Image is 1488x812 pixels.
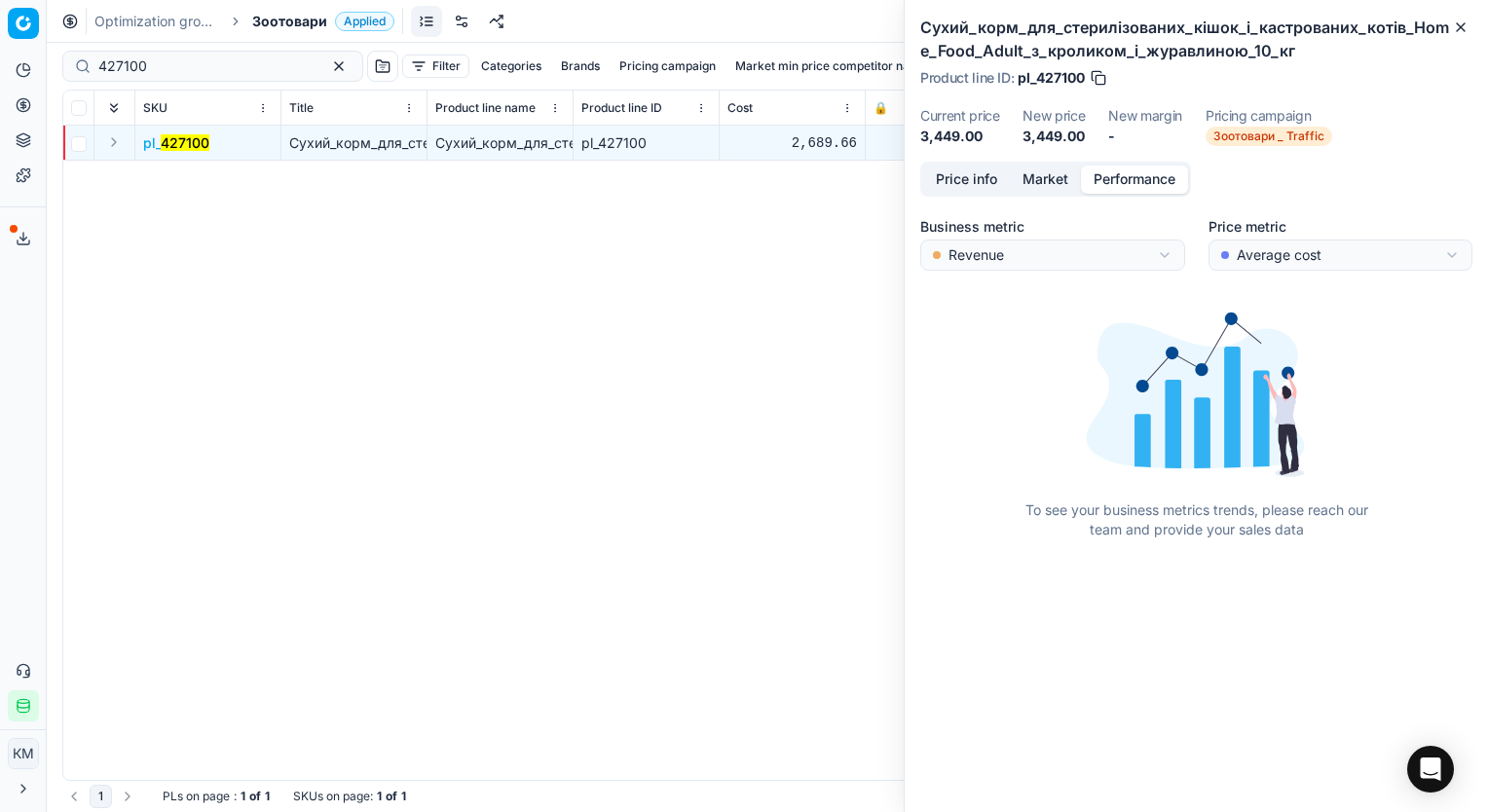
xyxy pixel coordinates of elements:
[1023,109,1085,123] dt: New price
[377,789,382,804] strong: 1
[241,789,245,804] strong: 1
[94,12,219,31] a: Optimization groups
[1206,127,1332,146] span: Зоотовари _ Traffic
[727,133,857,153] div: 2,689.66
[435,100,536,116] span: Product line name
[252,12,327,31] span: Зоотовари
[923,166,1010,194] button: Price info
[1010,500,1384,539] div: To see your business metrics trends, please reach our team and provide your sales data
[581,100,662,116] span: Product line ID
[1023,127,1085,146] dd: 3,449.00
[402,55,469,78] button: Filter
[265,789,270,804] strong: 1
[874,100,888,116] span: 🔒
[1010,166,1081,194] button: Market
[920,109,999,123] dt: Current price
[163,789,230,804] span: PLs on page
[473,55,549,78] button: Categories
[1018,68,1085,88] span: pl_427100
[1108,109,1182,123] dt: New margin
[293,789,373,804] span: SKUs on page :
[1209,220,1473,234] label: Price metric
[252,12,394,31] span: ЗоотовариApplied
[920,71,1014,85] span: Product line ID :
[116,785,139,808] button: Go to next page
[163,789,270,804] div: :
[920,16,1472,62] h2: Сухий_корм_для_стерилізованих_кішок_і_кастрованих_котів_Home_Food_Adult_з_кроликом_і_журавлиною_1...
[62,785,86,808] button: Go to previous page
[1407,746,1454,793] div: Open Intercom Messenger
[143,133,209,153] button: pl_427100
[435,133,565,153] div: Сухий_корм_для_стерилізованих_кішок_і_кастрованих_котів_Home_Food_Adult_з_кроликом_і_журавлиною_1...
[335,12,394,31] span: Applied
[289,100,314,116] span: Title
[102,96,126,120] button: Expand all
[98,56,312,76] input: Search by SKU or title
[920,220,1185,234] label: Business metric
[1206,109,1332,123] dt: Pricing campaign
[161,134,209,151] mark: 427100
[920,127,999,146] dd: 3,449.00
[386,789,397,804] strong: of
[8,738,39,769] button: КM
[1070,286,1323,489] img: No data
[143,133,209,153] span: pl_
[727,55,935,78] button: Market min price competitor name
[249,789,261,804] strong: of
[9,739,38,768] span: КM
[289,134,1036,151] span: Сухий_корм_для_стерилізованих_кішок_і_кастрованих_котів_Home_Food_Adult_з_кроликом_і_журавлиною_1...
[1108,127,1182,146] dd: -
[102,130,126,154] button: Expand
[612,55,724,78] button: Pricing campaign
[62,785,139,808] nav: pagination
[727,100,753,116] span: Cost
[401,789,406,804] strong: 1
[90,785,112,808] button: 1
[1081,166,1188,194] button: Performance
[143,100,167,116] span: SKU
[581,133,711,153] div: pl_427100
[553,55,608,78] button: Brands
[94,12,394,31] nav: breadcrumb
